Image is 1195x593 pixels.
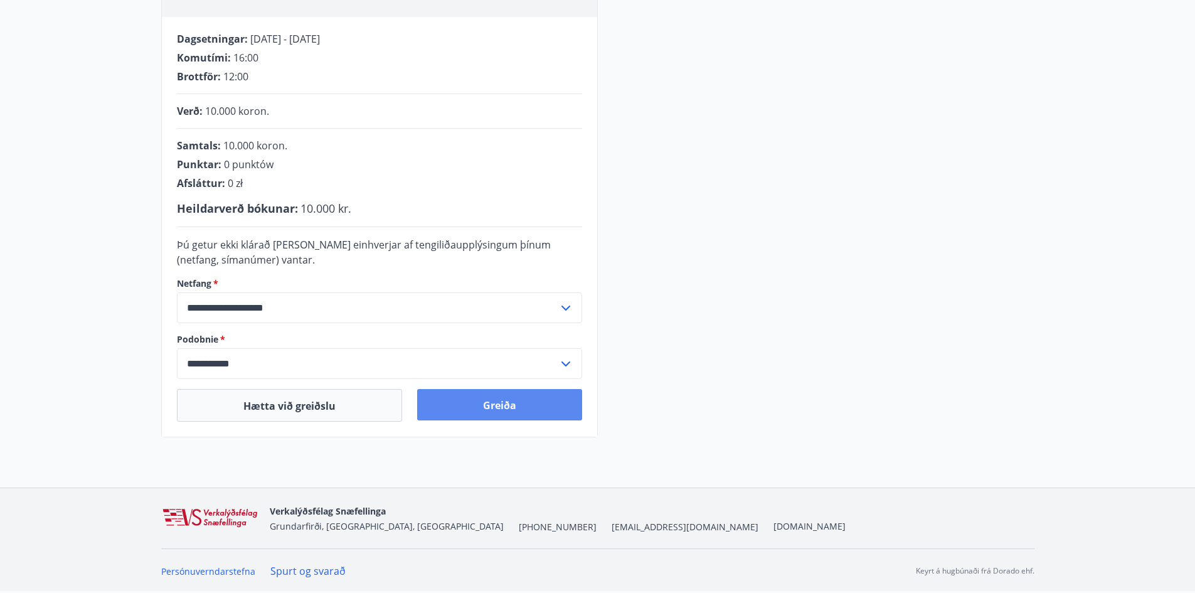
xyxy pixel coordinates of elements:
[483,398,516,412] font: Greiða
[270,505,386,517] font: Verkalýðsfélag Snæfellinga
[300,201,351,216] font: 10.000 kr.
[773,520,846,532] a: [DOMAIN_NAME]
[218,139,221,152] font: :
[224,158,230,171] font: 0
[199,104,203,118] font: :
[177,238,551,267] font: Þú getur ekki klárað [PERSON_NAME] einhverjar af tengiliðaupplýsingum þínum (netfang, símanúmer) ...
[250,32,320,46] font: [DATE] - [DATE]
[270,520,504,532] font: Grundarfirði, [GEOGRAPHIC_DATA], [GEOGRAPHIC_DATA]
[177,51,228,65] font: Komutími
[245,32,248,46] font: :
[177,158,218,171] font: Punktar
[177,389,402,422] button: Hætta við greiðslu
[295,201,298,216] font: :
[612,521,758,533] font: [EMAIL_ADDRESS][DOMAIN_NAME]
[177,277,211,289] font: Netfang
[161,565,255,577] a: Persónuverndarstefna
[218,158,221,171] font: :
[228,176,243,190] font: 0 zł
[161,508,260,529] img: WvRpJk2u6KDFA1HvFrCJUzbr97ECa5dHUCvez65j.png
[232,158,274,171] font: punktów
[243,399,336,413] font: Hætta við greiðslu
[177,70,218,83] font: Brottför
[223,70,248,83] font: 12:00
[519,521,597,533] font: [PHONE_NUMBER]
[223,139,287,152] font: 10.000 koron.
[177,32,245,46] font: Dagsetningar
[222,176,225,190] font: :
[177,201,295,216] font: Heildarverð bókunar
[205,104,269,118] font: 10.000 koron.
[177,139,218,152] font: Samtals
[218,70,221,83] font: :
[270,564,346,578] a: Spurt og svarað
[228,51,231,65] font: :
[177,176,222,190] font: Afsláttur
[177,333,218,345] font: Podobnie
[916,565,1034,576] font: Keyrt á hugbúnaði frá Dorado ehf.
[177,104,199,118] font: Verð
[233,51,258,65] font: 16:00
[417,389,582,420] button: Greiða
